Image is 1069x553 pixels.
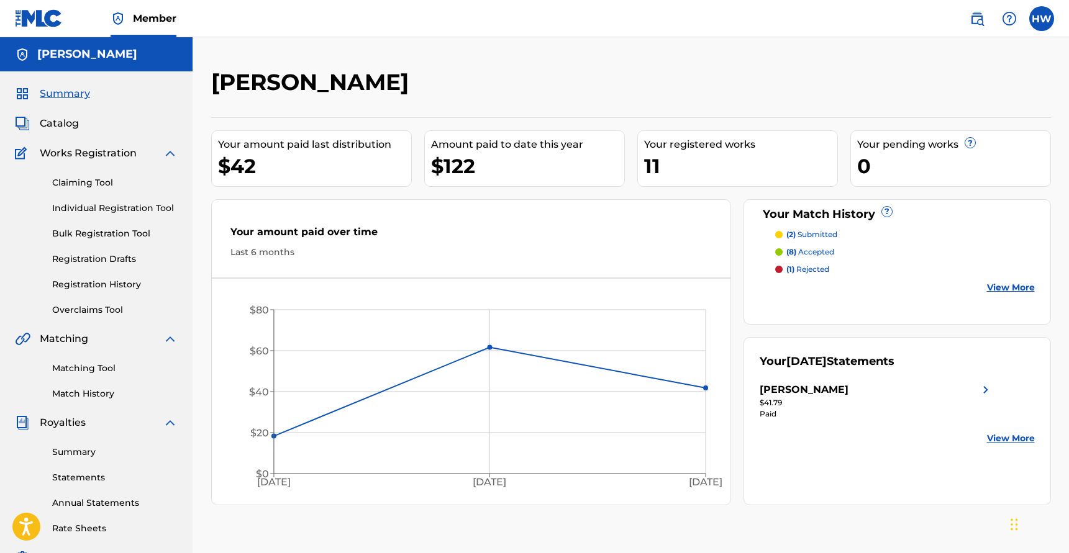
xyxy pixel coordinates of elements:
[248,386,268,398] tspan: $40
[786,247,796,256] span: (8)
[15,116,30,131] img: Catalog
[15,415,30,430] img: Royalties
[965,138,975,148] span: ?
[760,353,894,370] div: Your Statements
[218,137,411,152] div: Your amount paid last distribution
[15,86,90,101] a: SummarySummary
[644,152,837,180] div: 11
[786,354,827,368] span: [DATE]
[52,471,178,484] a: Statements
[775,229,1035,240] a: (2) submitted
[786,229,837,240] p: submitted
[133,11,176,25] span: Member
[37,47,137,61] h5: Harrison Witcher
[786,264,829,275] p: rejected
[163,331,178,346] img: expand
[52,176,178,189] a: Claiming Tool
[857,152,1050,180] div: 0
[52,227,178,240] a: Bulk Registration Tool
[473,477,506,488] tspan: [DATE]
[52,497,178,510] a: Annual Statements
[163,415,178,430] img: expand
[1029,6,1054,31] div: User Menu
[40,415,86,430] span: Royalties
[1034,362,1069,462] iframe: Resource Center
[52,253,178,266] a: Registration Drafts
[987,281,1035,294] a: View More
[163,146,178,161] img: expand
[249,345,268,357] tspan: $60
[689,477,722,488] tspan: [DATE]
[249,304,268,316] tspan: $80
[15,9,63,27] img: MLC Logo
[211,68,415,96] h2: [PERSON_NAME]
[978,382,993,397] img: right chevron icon
[40,86,90,101] span: Summary
[970,11,985,26] img: search
[987,432,1035,445] a: View More
[965,6,989,31] a: Public Search
[52,446,178,459] a: Summary
[52,387,178,400] a: Match History
[52,202,178,215] a: Individual Registration Tool
[760,397,993,408] div: $41.79
[775,264,1035,275] a: (1) rejected
[1002,11,1017,26] img: help
[230,225,712,246] div: Your amount paid over time
[250,427,268,439] tspan: $20
[52,362,178,375] a: Matching Tool
[786,264,794,274] span: (1)
[15,331,30,346] img: Matching
[997,6,1022,31] div: Help
[52,303,178,317] a: Overclaims Tool
[218,152,411,180] div: $42
[775,246,1035,258] a: (8) accepted
[255,468,268,480] tspan: $0
[257,477,290,488] tspan: [DATE]
[882,207,892,217] span: ?
[52,278,178,291] a: Registration History
[760,382,848,397] div: [PERSON_NAME]
[760,408,993,420] div: Paid
[786,230,796,239] span: (2)
[230,246,712,259] div: Last 6 months
[644,137,837,152] div: Your registered works
[15,86,30,101] img: Summary
[111,11,125,26] img: Top Rightsholder
[760,206,1035,223] div: Your Match History
[15,47,30,62] img: Accounts
[431,152,624,180] div: $122
[52,522,178,535] a: Rate Sheets
[40,331,88,346] span: Matching
[1007,493,1069,553] iframe: Chat Widget
[431,137,624,152] div: Amount paid to date this year
[786,246,834,258] p: accepted
[15,146,31,161] img: Works Registration
[1011,506,1018,543] div: Drag
[40,146,137,161] span: Works Registration
[857,137,1050,152] div: Your pending works
[760,382,993,420] a: [PERSON_NAME]right chevron icon$41.79Paid
[15,116,79,131] a: CatalogCatalog
[40,116,79,131] span: Catalog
